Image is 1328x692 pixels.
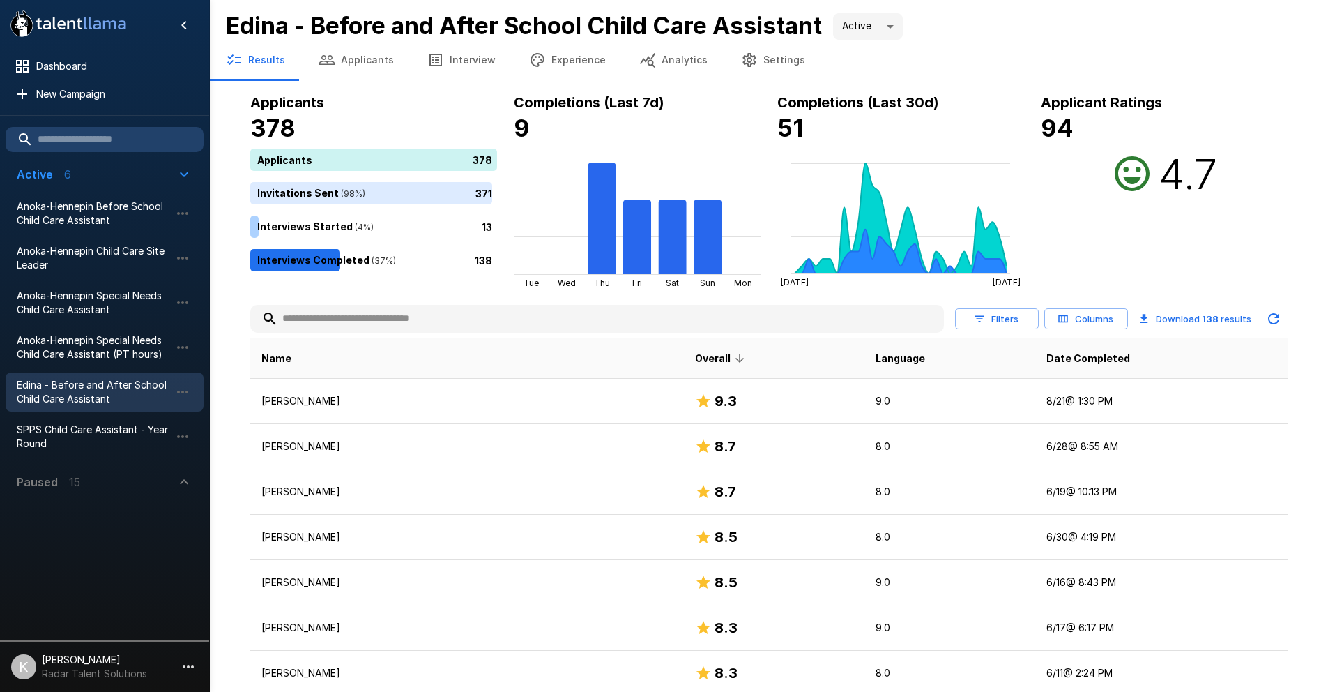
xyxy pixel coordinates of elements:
button: Results [209,40,302,80]
td: 6/30 @ 4:19 PM [1035,515,1287,560]
span: Date Completed [1046,350,1130,367]
p: [PERSON_NAME] [261,439,673,453]
h2: 4.7 [1159,149,1217,199]
b: 94 [1041,114,1074,142]
p: 378 [473,152,492,167]
p: [PERSON_NAME] [261,530,673,544]
td: 6/16 @ 8:43 PM [1035,560,1287,605]
p: 9.0 [876,394,1024,408]
tspan: Sun [700,278,715,288]
tspan: Sat [666,278,679,288]
b: 378 [250,114,296,142]
span: Language [876,350,925,367]
b: Completions (Last 30d) [777,94,939,111]
div: Active [833,13,903,40]
button: Filters [955,308,1039,330]
button: Updated Today - 11:14 AM [1260,305,1288,333]
h6: 8.7 [715,481,736,503]
p: 8.0 [876,485,1024,499]
tspan: Wed [557,278,575,288]
td: 6/17 @ 6:17 PM [1035,605,1287,651]
b: 9 [514,114,530,142]
td: 8/21 @ 1:30 PM [1035,379,1287,424]
p: [PERSON_NAME] [261,394,673,408]
p: [PERSON_NAME] [261,485,673,499]
h6: 8.5 [715,526,738,548]
tspan: Thu [593,278,609,288]
p: 9.0 [876,621,1024,635]
b: Edina - Before and After School Child Care Assistant [226,11,822,40]
h6: 8.3 [715,617,738,639]
button: Columns [1044,308,1128,330]
td: 6/19 @ 10:13 PM [1035,469,1287,515]
tspan: Mon [733,278,751,288]
button: Interview [411,40,512,80]
button: Settings [724,40,822,80]
tspan: [DATE] [992,277,1020,287]
p: 8.0 [876,439,1024,453]
p: 8.0 [876,530,1024,544]
p: 371 [475,186,492,200]
button: Analytics [623,40,724,80]
td: 6/28 @ 8:55 AM [1035,424,1287,469]
h6: 9.3 [715,390,737,412]
button: Experience [512,40,623,80]
span: Overall [695,350,749,367]
tspan: Fri [632,278,642,288]
p: [PERSON_NAME] [261,621,673,635]
b: 51 [777,114,803,142]
h6: 8.3 [715,662,738,684]
b: Applicant Ratings [1041,94,1162,111]
span: Name [261,350,291,367]
p: [PERSON_NAME] [261,666,673,680]
tspan: Tue [524,278,539,288]
p: 8.0 [876,666,1024,680]
h6: 8.7 [715,435,736,458]
p: 9.0 [876,576,1024,589]
p: [PERSON_NAME] [261,576,673,589]
b: Completions (Last 7d) [514,94,664,111]
h6: 8.5 [715,571,738,594]
tspan: [DATE] [781,277,809,287]
b: Applicants [250,94,324,111]
b: 138 [1202,313,1219,324]
button: Applicants [302,40,411,80]
p: 13 [482,219,492,234]
p: 138 [475,253,492,267]
button: Download 138 results [1134,305,1257,333]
